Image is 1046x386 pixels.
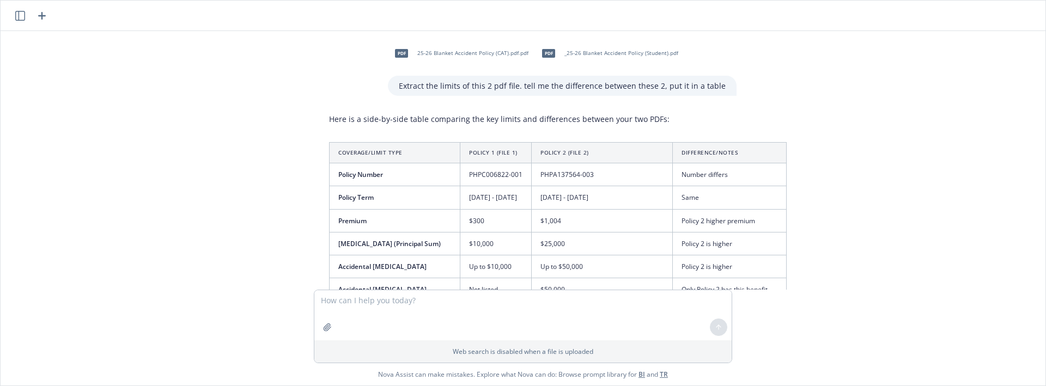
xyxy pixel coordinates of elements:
td: Only Policy 2 has this benefit [673,278,787,301]
span: pdf [542,49,555,57]
td: $1,004 [532,209,673,232]
th: Difference/Notes [673,143,787,163]
span: pdf [395,49,408,57]
td: Policy 2 is higher [673,232,787,255]
td: PHPC006822-001 [460,163,532,186]
td: Same [673,186,787,209]
span: 25-26 Blanket Accident Policy (CAT).pdf.pdf [417,50,528,57]
td: Policy 2 is higher [673,255,787,278]
span: _25-26 Blanket Accident Policy (Student).pdf [564,50,678,57]
th: Policy 2 (File 2) [532,143,673,163]
div: pdf_25-26 Blanket Accident Policy (Student).pdf [535,40,680,67]
span: Accidental [MEDICAL_DATA] [338,262,427,271]
td: Policy 2 higher premium [673,209,787,232]
td: PHPA137564-003 [532,163,673,186]
td: $300 [460,209,532,232]
td: Up to $50,000 [532,255,673,278]
td: Number differs [673,163,787,186]
td: $50,000 [532,278,673,301]
p: Extract the limits of this 2 pdf file. tell me the difference between these 2, put it in a table [399,80,726,91]
td: $10,000 [460,232,532,255]
span: Accidental [MEDICAL_DATA] [338,285,427,294]
span: Nova Assist can make mistakes. Explore what Nova can do: Browse prompt library for and [378,363,668,385]
p: Web search is disabled when a file is uploaded [321,347,725,356]
div: pdf25-26 Blanket Accident Policy (CAT).pdf.pdf [388,40,531,67]
p: Here is a side-by-side table comparing the key limits and differences between your two PDFs: [329,113,787,125]
a: TR [660,370,668,379]
span: Premium [338,216,367,225]
span: [MEDICAL_DATA] (Principal Sum) [338,239,441,248]
a: BI [638,370,645,379]
td: [DATE] - [DATE] [460,186,532,209]
th: Coverage/Limit Type [330,143,460,163]
td: [DATE] - [DATE] [532,186,673,209]
th: Policy 1 (File 1) [460,143,532,163]
td: $25,000 [532,232,673,255]
span: Policy Term [338,193,374,202]
td: Not listed [460,278,532,301]
td: Up to $10,000 [460,255,532,278]
span: Policy Number [338,170,383,179]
